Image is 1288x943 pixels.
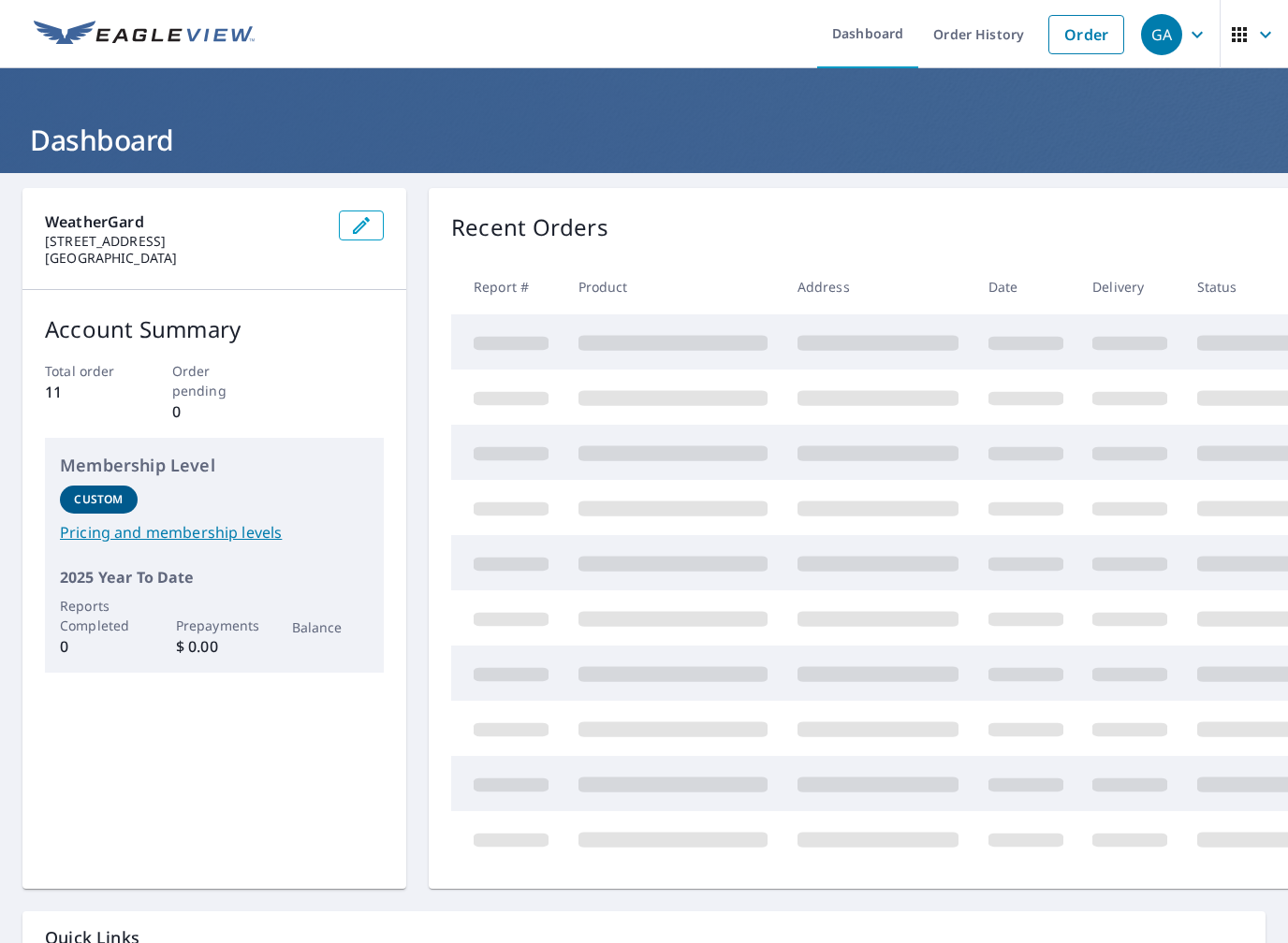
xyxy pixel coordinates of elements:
[783,259,973,314] th: Address
[45,381,130,403] p: 11
[60,566,369,588] p: 2025 Year To Date
[451,259,563,314] th: Report #
[1077,259,1182,314] th: Delivery
[973,259,1078,314] th: Date
[34,21,255,49] img: EV Logo
[45,250,324,267] p: [GEOGRAPHIC_DATA]
[176,616,254,635] p: Prepayments
[45,361,130,381] p: Total order
[172,361,257,400] p: Order pending
[45,312,384,346] p: Account Summary
[292,617,370,637] p: Balance
[60,596,138,635] p: Reports Completed
[74,491,123,508] p: Custom
[176,635,254,658] p: $ 0.00
[22,121,1266,159] h1: Dashboard
[60,453,369,478] p: Membership Level
[60,521,369,544] a: Pricing and membership levels
[45,233,324,250] p: [STREET_ADDRESS]
[1141,14,1182,55] div: GA
[563,259,783,314] th: Product
[172,400,257,423] p: 0
[1048,15,1124,54] a: Order
[60,635,138,658] p: 0
[451,210,608,244] p: Recent Orders
[45,210,324,233] p: WeatherGard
